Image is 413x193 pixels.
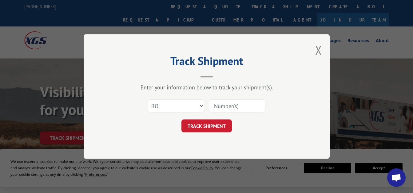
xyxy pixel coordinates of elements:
input: Number(s) [209,99,265,112]
button: Close modal [315,42,322,58]
h2: Track Shipment [114,57,299,68]
div: Enter your information below to track your shipment(s). [114,84,299,91]
button: TRACK SHIPMENT [181,119,232,132]
div: Open chat [387,168,406,187]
